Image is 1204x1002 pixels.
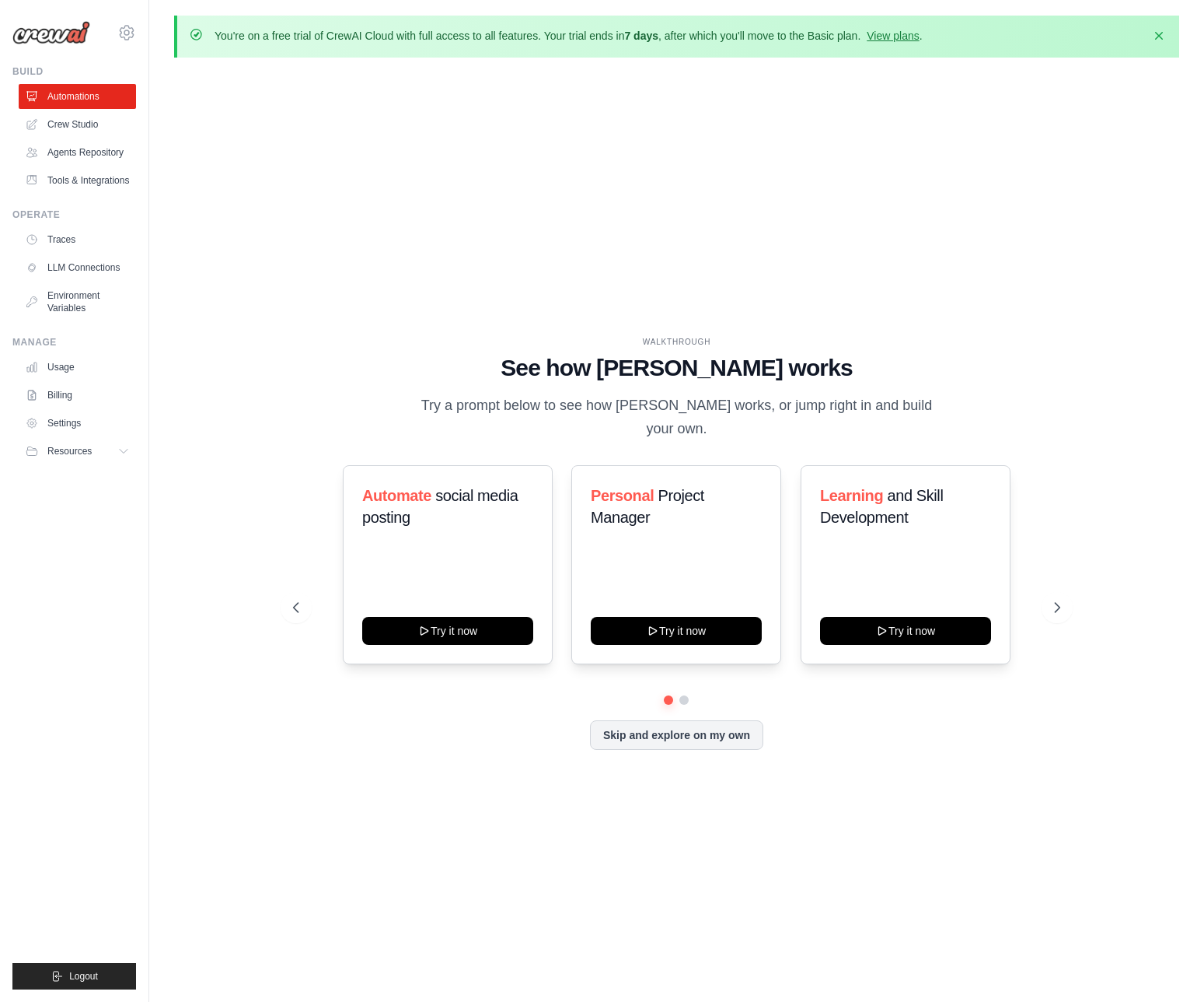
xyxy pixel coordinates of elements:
[19,112,136,137] a: Crew Studio
[293,336,1059,348] div: WALKTHROUGH
[215,28,923,44] p: You're on a free trial of CrewAI Cloud with full access to all features. Your trial ends in , aft...
[19,411,136,436] a: Settings
[19,140,136,165] a: Agents Repository
[591,617,762,645] button: Try it now
[12,21,90,44] img: Logo
[12,963,136,990] button: Logout
[19,168,136,193] a: Tools & Integrations
[19,84,136,109] a: Automations
[415,394,937,440] p: Try a prompt below to see how [PERSON_NAME] works, or jump right in and build your own.
[820,487,943,526] span: and Skill Development
[820,487,883,504] span: Learning
[19,355,136,380] a: Usage
[591,487,704,526] span: Project Manager
[12,208,136,221] div: Operate
[591,487,654,504] span: Personal
[19,439,136,464] button: Resources
[12,336,136,349] div: Manage
[69,970,98,983] span: Logout
[624,30,658,42] strong: 7 days
[867,30,919,42] a: View plans
[820,617,991,645] button: Try it now
[590,720,763,750] button: Skip and explore on my own
[47,445,92,457] span: Resources
[293,354,1059,382] h1: See how [PERSON_NAME] works
[362,617,533,645] button: Try it now
[19,227,136,252] a: Traces
[12,65,136,78] div: Build
[362,487,518,526] span: social media posting
[362,487,431,504] span: Automate
[19,383,136,408] a: Billing
[19,255,136,280] a: LLM Connections
[19,283,136,321] a: Environment Variables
